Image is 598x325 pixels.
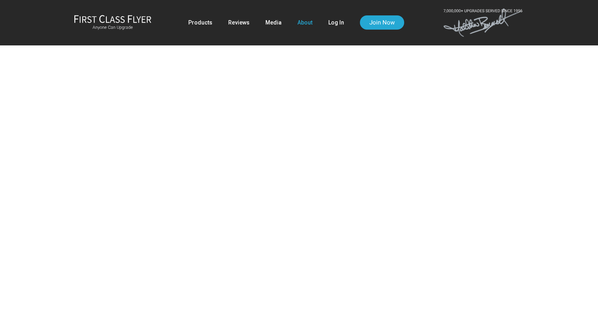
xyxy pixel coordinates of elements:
[360,15,404,30] a: Join Now
[297,15,312,30] a: About
[74,15,151,30] a: First Class FlyerAnyone Can Upgrade
[74,15,151,23] img: First Class Flyer
[74,25,151,30] small: Anyone Can Upgrade
[188,15,212,30] a: Products
[265,15,282,30] a: Media
[228,15,250,30] a: Reviews
[328,15,344,30] a: Log In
